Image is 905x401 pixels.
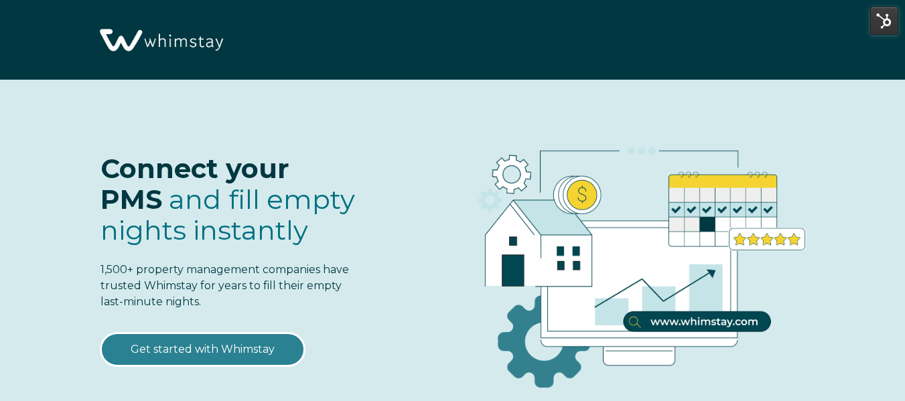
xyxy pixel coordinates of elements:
span: and [100,183,355,246]
img: Whimstay Logo-02 1 [94,7,227,75]
a: Get started with Whimstay [100,333,305,366]
span: Connect your PMS [100,152,289,216]
span: fill empty nights instantly [100,183,355,246]
img: HubSpot Tools Menu Toggle [870,7,898,35]
span: 1,500+ property management companies have trusted Whimstay for years to fill their empty last-min... [100,263,349,308]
